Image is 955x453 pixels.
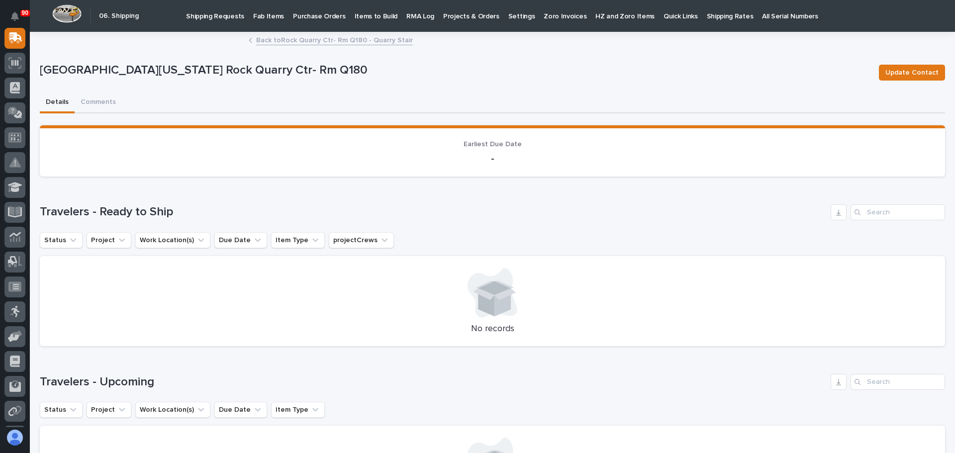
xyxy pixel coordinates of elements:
[87,402,131,418] button: Project
[40,92,75,113] button: Details
[75,92,122,113] button: Comments
[22,9,28,16] p: 90
[52,153,933,165] p: -
[40,375,827,389] h1: Travelers - Upcoming
[135,402,210,418] button: Work Location(s)
[52,324,933,335] p: No records
[40,63,871,78] p: [GEOGRAPHIC_DATA][US_STATE] Rock Quarry Ctr- Rm Q180
[851,204,945,220] input: Search
[879,65,945,81] button: Update Contact
[256,34,413,45] a: Back toRock Quarry Ctr- Rm Q180 - Quarry Stair
[214,402,267,418] button: Due Date
[40,205,827,219] h1: Travelers - Ready to Ship
[271,232,325,248] button: Item Type
[12,12,25,28] div: Notifications90
[135,232,210,248] button: Work Location(s)
[40,402,83,418] button: Status
[40,232,83,248] button: Status
[885,67,939,79] span: Update Contact
[4,427,25,448] button: users-avatar
[271,402,325,418] button: Item Type
[464,141,522,148] span: Earliest Due Date
[214,232,267,248] button: Due Date
[99,12,139,20] h2: 06. Shipping
[329,232,394,248] button: projectCrews
[4,6,25,27] button: Notifications
[851,374,945,390] input: Search
[87,232,131,248] button: Project
[52,4,82,23] img: Workspace Logo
